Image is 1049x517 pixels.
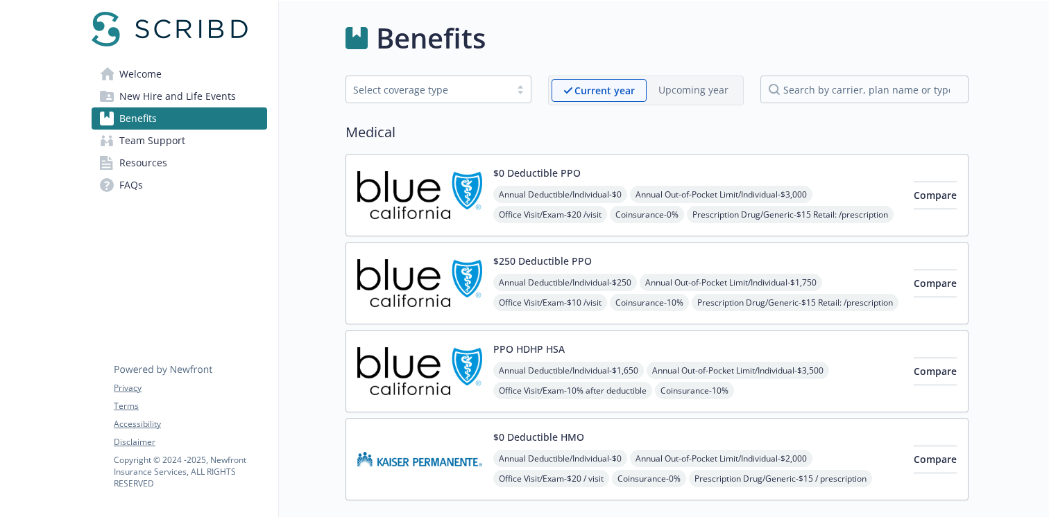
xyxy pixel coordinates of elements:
[357,166,482,225] img: Blue Shield of California carrier logo
[647,362,829,379] span: Annual Out-of-Pocket Limit/Individual - $3,500
[357,430,482,489] img: Kaiser Permanente Insurance Company carrier logo
[357,254,482,313] img: Blue Shield of California carrier logo
[760,76,969,103] input: search by carrier, plan name or type
[914,189,957,202] span: Compare
[92,130,267,152] a: Team Support
[119,63,162,85] span: Welcome
[630,186,812,203] span: Annual Out-of-Pocket Limit/Individual - $3,000
[119,85,236,107] span: New Hire and Life Events
[114,400,266,412] a: Terms
[630,450,812,467] span: Annual Out-of-Pocket Limit/Individual - $2,000
[493,186,627,203] span: Annual Deductible/Individual - $0
[493,274,637,291] span: Annual Deductible/Individual - $250
[119,152,167,174] span: Resources
[92,152,267,174] a: Resources
[610,206,684,223] span: Coinsurance - 0%
[92,174,267,196] a: FAQs
[114,418,266,430] a: Accessibility
[493,362,644,379] span: Annual Deductible/Individual - $1,650
[92,107,267,130] a: Benefits
[376,17,486,59] h1: Benefits
[914,277,957,290] span: Compare
[914,446,957,473] button: Compare
[914,453,957,466] span: Compare
[119,174,143,196] span: FAQs
[493,206,607,223] span: Office Visit/Exam - $20 /visit
[687,206,894,223] span: Prescription Drug/Generic - $15 Retail: /prescription
[914,182,957,209] button: Compare
[692,294,898,311] span: Prescription Drug/Generic - $15 Retail: /prescription
[574,83,635,98] p: Current year
[353,82,503,97] div: Select coverage type
[92,63,267,85] a: Welcome
[914,365,957,378] span: Compare
[658,82,728,97] p: Upcoming year
[114,454,266,489] p: Copyright © 2024 - 2025 , Newfront Insurance Services, ALL RIGHTS RESERVED
[914,270,957,297] button: Compare
[346,122,969,143] h2: Medical
[493,166,581,180] button: $0 Deductible PPO
[493,254,592,268] button: $250 Deductible PPO
[493,382,652,399] span: Office Visit/Exam - 10% after deductible
[493,342,565,356] button: PPO HDHP HSA
[612,470,686,487] span: Coinsurance - 0%
[640,274,822,291] span: Annual Out-of-Pocket Limit/Individual - $1,750
[92,85,267,107] a: New Hire and Life Events
[493,294,607,311] span: Office Visit/Exam - $10 /visit
[610,294,689,311] span: Coinsurance - 10%
[493,470,609,487] span: Office Visit/Exam - $20 / visit
[493,430,584,444] button: $0 Deductible HMO
[119,130,185,152] span: Team Support
[647,79,740,102] span: Upcoming year
[493,450,627,467] span: Annual Deductible/Individual - $0
[114,436,266,448] a: Disclaimer
[357,342,482,401] img: Blue Shield of California carrier logo
[114,382,266,394] a: Privacy
[655,382,734,399] span: Coinsurance - 10%
[914,358,957,385] button: Compare
[689,470,872,487] span: Prescription Drug/Generic - $15 / prescription
[119,107,157,130] span: Benefits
